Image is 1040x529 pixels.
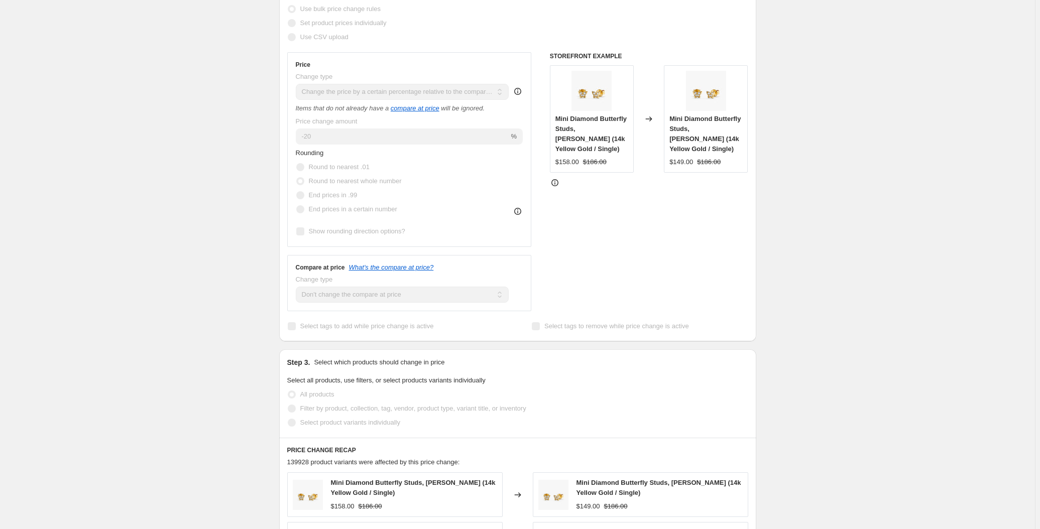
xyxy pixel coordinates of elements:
[686,71,726,111] img: Yellow_Gold_Diamond_Butterfly_Earrings_80x.jpg
[296,149,324,157] span: Rounding
[296,117,358,125] span: Price change amount
[287,357,310,367] h2: Step 3.
[349,263,434,271] button: What's the compare at price?
[296,263,345,272] h3: Compare at price
[669,115,741,153] span: Mini Diamond Butterfly Studs, [PERSON_NAME] (14k Yellow Gold / Single)
[576,501,600,511] div: $149.00
[513,86,523,96] div: help
[669,157,693,167] div: $149.00
[309,205,397,213] span: End prices in a certain number
[604,501,628,511] strike: $186.00
[300,419,400,426] span: Select product variants individually
[544,322,689,330] span: Select tags to remove while price change is active
[359,501,382,511] strike: $186.00
[296,61,310,69] h3: Price
[300,33,349,41] span: Use CSV upload
[300,322,434,330] span: Select tags to add while price change is active
[309,163,370,171] span: Round to nearest .01
[309,191,358,199] span: End prices in .99
[576,479,741,496] span: Mini Diamond Butterfly Studs, [PERSON_NAME] (14k Yellow Gold / Single)
[571,71,612,111] img: Yellow_Gold_Diamond_Butterfly_Earrings_80x.jpg
[314,357,444,367] p: Select which products should change in price
[583,157,607,167] strike: $186.00
[287,376,486,384] span: Select all products, use filters, or select products variants individually
[287,458,460,466] span: 139928 product variants were affected by this price change:
[697,157,721,167] strike: $186.00
[293,480,323,510] img: Yellow_Gold_Diamond_Butterfly_Earrings_80x.jpg
[300,405,526,412] span: Filter by product, collection, tag, vendor, product type, variant title, or inventory
[555,157,579,167] div: $158.00
[331,479,496,496] span: Mini Diamond Butterfly Studs, [PERSON_NAME] (14k Yellow Gold / Single)
[555,115,627,153] span: Mini Diamond Butterfly Studs, [PERSON_NAME] (14k Yellow Gold / Single)
[511,133,517,140] span: %
[550,52,748,60] h6: STOREFRONT EXAMPLE
[441,104,485,112] i: will be ignored.
[300,390,334,398] span: All products
[391,104,439,112] button: compare at price
[309,227,405,235] span: Show rounding direction options?
[296,104,389,112] i: Items that do not already have a
[331,501,355,511] div: $158.00
[300,5,381,13] span: Use bulk price change rules
[309,177,402,185] span: Round to nearest whole number
[538,480,568,510] img: Yellow_Gold_Diamond_Butterfly_Earrings_80x.jpg
[287,446,748,454] h6: PRICE CHANGE RECAP
[300,19,387,27] span: Set product prices individually
[296,73,333,80] span: Change type
[296,128,509,145] input: -20
[296,276,333,283] span: Change type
